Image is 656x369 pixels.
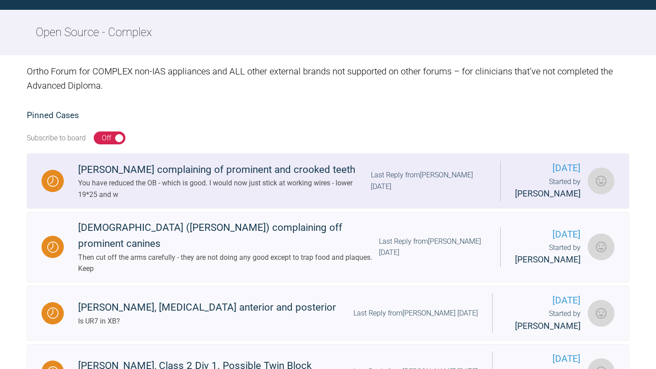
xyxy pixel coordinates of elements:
[507,293,581,308] span: [DATE]
[588,300,614,327] img: Niall Conaty
[371,169,486,192] div: Last Reply from [PERSON_NAME] [DATE]
[515,176,581,201] div: Started by
[78,177,371,200] div: You have reduced the OB - which is good. I would now just stick at working wires - lower 19*25 and w
[588,168,614,194] img: Niall Conaty
[379,236,486,258] div: Last Reply from [PERSON_NAME] [DATE]
[78,220,379,252] div: [DEMOGRAPHIC_DATA] ([PERSON_NAME]) complaining off prominent canines
[27,153,629,209] a: Waiting[PERSON_NAME] complaining of prominent and crooked teethYou have reduced the OB - which is...
[27,132,86,144] div: Subscribe to board
[588,234,614,260] img: Niall Conaty
[36,23,152,42] h2: Open Source - Complex
[78,316,336,327] div: Is UR7 in XB?
[27,286,629,341] a: Waiting[PERSON_NAME], [MEDICAL_DATA] anterior and posteriorIs UR7 in XB?Last Reply from[PERSON_NA...
[515,321,581,331] span: [PERSON_NAME]
[78,252,379,275] div: Then cut off the arms carefully - they are not doing any good except to trap food and plaques. Keep
[515,254,581,265] span: [PERSON_NAME]
[47,307,58,319] img: Waiting
[507,308,581,333] div: Started by
[78,299,336,316] div: [PERSON_NAME], [MEDICAL_DATA] anterior and posterior
[515,189,581,199] span: [PERSON_NAME]
[353,307,478,319] div: Last Reply from [PERSON_NAME] [DATE]
[78,162,371,178] div: [PERSON_NAME] complaining of prominent and crooked teeth
[515,227,581,242] span: [DATE]
[507,352,581,366] span: [DATE]
[47,176,58,187] img: Waiting
[27,109,629,123] h2: Pinned Cases
[27,212,629,282] a: Waiting[DEMOGRAPHIC_DATA] ([PERSON_NAME]) complaining off prominent caninesThen cut off the arms ...
[47,242,58,253] img: Waiting
[515,242,581,267] div: Started by
[27,55,629,102] div: Ortho Forum for COMPLEX non-IAS appliances and ALL other external brands not supported on other f...
[515,161,581,176] span: [DATE]
[102,132,111,144] div: Off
